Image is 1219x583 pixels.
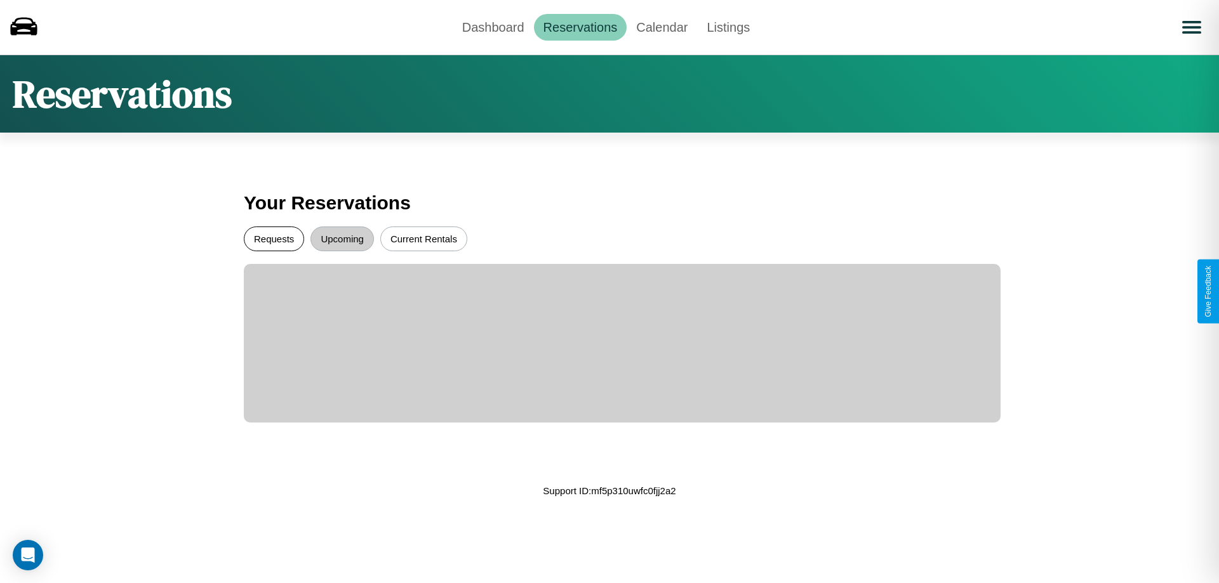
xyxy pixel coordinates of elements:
div: Open Intercom Messenger [13,540,43,570]
p: Support ID: mf5p310uwfc0fjj2a2 [543,482,676,499]
a: Reservations [534,14,627,41]
button: Upcoming [310,226,374,251]
h1: Reservations [13,68,232,120]
button: Current Rentals [380,226,467,251]
div: Give Feedback [1204,266,1213,317]
button: Requests [244,226,304,251]
a: Calendar [627,14,697,41]
button: Open menu [1174,10,1209,45]
a: Dashboard [453,14,534,41]
a: Listings [697,14,759,41]
h3: Your Reservations [244,186,975,220]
